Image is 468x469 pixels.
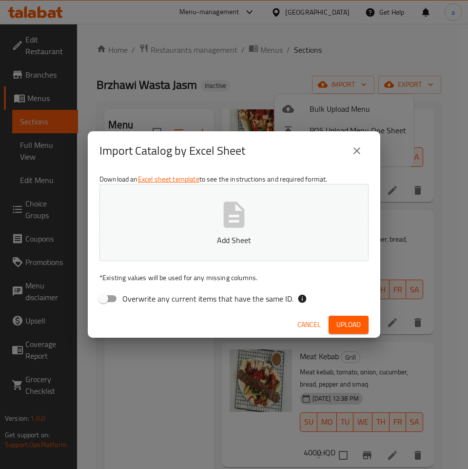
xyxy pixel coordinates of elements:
[88,170,380,312] div: Download an to see the instructions and required format.
[329,316,369,334] button: Upload
[99,184,369,261] button: Add Sheet
[336,319,361,331] span: Upload
[115,234,353,246] p: Add Sheet
[345,139,369,163] button: close
[99,143,245,159] h2: Import Catalog by Excel Sheet
[297,294,307,304] svg: If the overwrite option isn't selected, then the items that match an existing ID will be ignored ...
[138,173,199,185] a: Excel sheet template
[297,319,321,331] span: Cancel
[122,293,293,305] span: Overwrite any current items that have the same ID.
[293,316,325,334] button: Cancel
[99,273,369,283] p: Existing values will be used for any missing columns.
